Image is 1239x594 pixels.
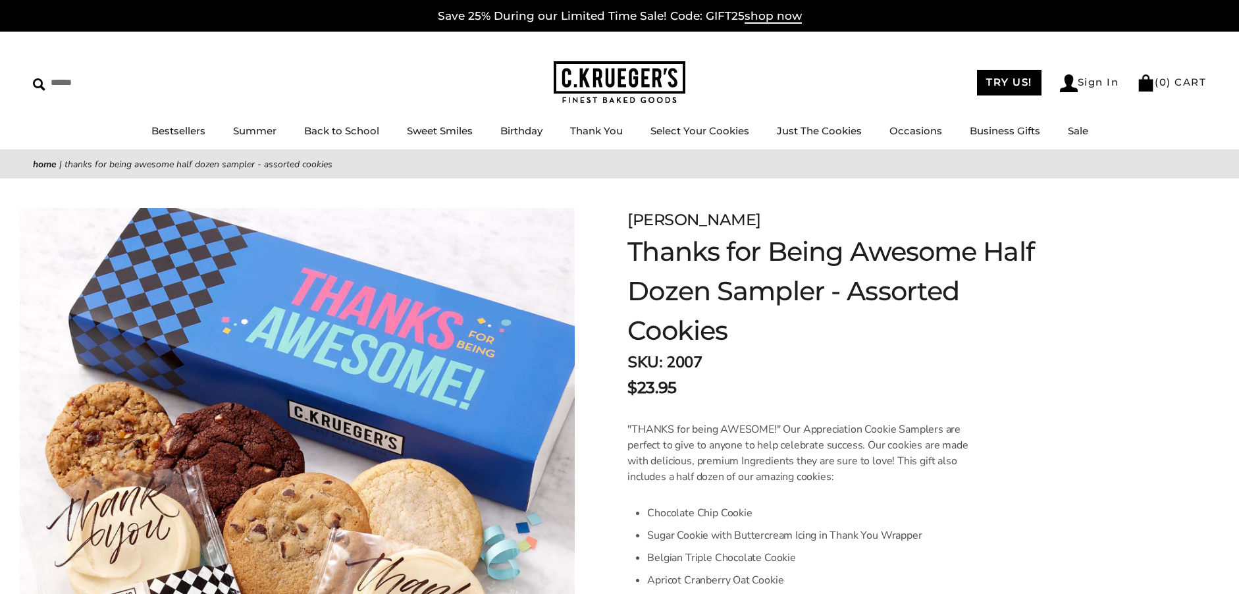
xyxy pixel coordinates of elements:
a: Thank You [570,124,623,137]
nav: breadcrumbs [33,157,1206,172]
a: Home [33,158,57,171]
a: Sign In [1060,74,1119,92]
span: Apricot Cranberry Oat Cookie [647,573,783,587]
div: [PERSON_NAME] [627,208,1047,232]
h1: Thanks for Being Awesome Half Dozen Sampler - Assorted Cookies [627,232,1047,350]
span: 2007 [666,352,702,373]
span: 0 [1159,76,1167,88]
img: Bag [1137,74,1155,92]
a: Occasions [889,124,942,137]
a: Sweet Smiles [407,124,473,137]
input: Search [33,72,190,93]
span: "THANKS for being AWESOME!" Our Appreciation Cookie Samplers are perfect to give to anyone to hel... [627,422,968,484]
strong: SKU: [627,352,662,373]
a: Birthday [500,124,542,137]
img: C.KRUEGER'S [554,61,685,104]
a: Just The Cookies [777,124,862,137]
img: Search [33,78,45,91]
a: Bestsellers [151,124,205,137]
a: Select Your Cookies [650,124,749,137]
a: Back to School [304,124,379,137]
span: | [59,158,62,171]
span: Sugar Cookie with Buttercream Icing in Thank You Wrapper [647,528,922,543]
span: Thanks for Being Awesome Half Dozen Sampler - Assorted Cookies [65,158,332,171]
span: Belgian Triple Chocolate Cookie [647,551,796,565]
a: TRY US! [977,70,1041,95]
span: shop now [745,9,802,24]
a: Sale [1068,124,1088,137]
span: $23.95 [627,376,676,400]
a: Summer [233,124,277,137]
a: Business Gifts [970,124,1040,137]
a: (0) CART [1137,76,1206,88]
img: Account [1060,74,1078,92]
span: Chocolate Chip Cookie [647,506,752,520]
a: Save 25% During our Limited Time Sale! Code: GIFT25shop now [438,9,802,24]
